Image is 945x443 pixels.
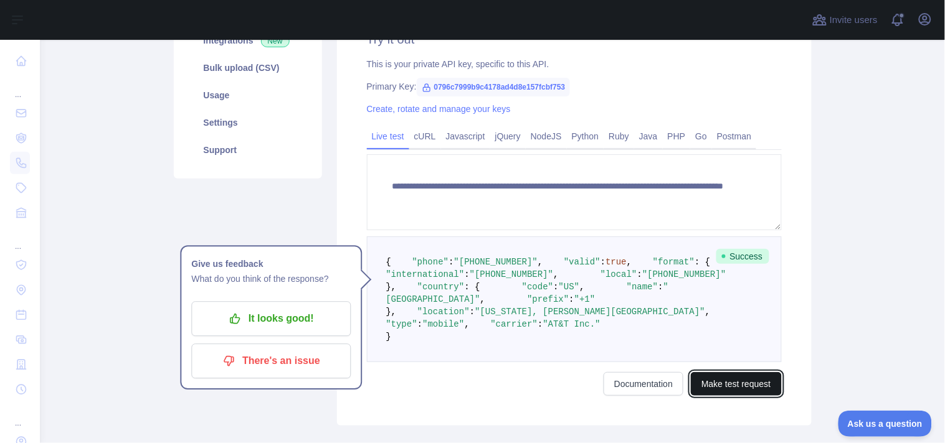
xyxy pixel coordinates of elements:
[189,109,307,136] a: Settings
[605,257,627,267] span: true
[627,282,658,292] span: "name"
[10,75,30,100] div: ...
[564,257,601,267] span: "valid"
[367,58,782,70] div: This is your private API key, specific to this API.
[189,54,307,82] a: Bulk upload (CSV)
[470,269,553,279] span: "[PHONE_NUMBER]"
[412,257,449,267] span: "phone"
[716,249,769,264] span: Success
[191,272,351,287] p: What do you think of the response?
[604,372,683,396] a: Documentation
[386,319,417,329] span: "type"
[454,257,538,267] span: "[PHONE_NUMBER]"
[637,269,642,279] span: :
[663,126,691,146] a: PHP
[653,257,695,267] span: "format"
[386,332,391,342] span: }
[658,282,663,292] span: :
[465,269,470,279] span: :
[189,136,307,164] a: Support
[830,13,878,27] span: Invite users
[579,282,584,292] span: ,
[838,411,933,437] iframe: Toggle Customer Support
[538,319,543,329] span: :
[422,319,464,329] span: "mobile"
[527,294,569,304] span: "prefix"
[367,104,511,114] a: Create, rotate and manage your keys
[522,282,553,292] span: "code"
[559,282,580,292] span: "US"
[480,294,485,304] span: ,
[386,269,465,279] span: "international"
[634,126,663,146] a: Java
[10,226,30,251] div: ...
[601,257,605,267] span: :
[261,35,290,47] span: New
[695,257,710,267] span: : {
[490,126,526,146] a: jQuery
[705,307,710,317] span: ,
[417,78,571,96] span: 0796c7999b9c4178ad4d8e157fcbf753
[574,294,596,304] span: "+1"
[712,126,756,146] a: Postman
[470,307,475,317] span: :
[367,126,409,146] a: Live test
[526,126,567,146] a: NodeJS
[604,126,634,146] a: Ruby
[543,319,601,329] span: "AT&T Inc."
[409,126,441,146] a: cURL
[553,282,558,292] span: :
[567,126,604,146] a: Python
[201,351,341,372] p: There's an issue
[642,269,726,279] span: "[PHONE_NUMBER]"
[475,307,705,317] span: "[US_STATE], [PERSON_NAME][GEOGRAPHIC_DATA]"
[690,126,712,146] a: Go
[449,257,454,267] span: :
[386,257,391,267] span: {
[465,319,470,329] span: ,
[538,257,543,267] span: ,
[386,307,397,317] span: },
[441,126,490,146] a: Javascript
[191,257,351,272] h1: Give us feedback
[201,309,341,330] p: It looks good!
[191,344,351,379] button: There's an issue
[417,307,470,317] span: "location"
[189,82,307,109] a: Usage
[10,403,30,428] div: ...
[417,282,465,292] span: "country"
[465,282,480,292] span: : {
[569,294,574,304] span: :
[189,27,307,54] a: Integrations New
[627,257,632,267] span: ,
[191,302,351,337] button: It looks good!
[810,10,880,30] button: Invite users
[691,372,781,396] button: Make test request
[553,269,558,279] span: ,
[491,319,538,329] span: "carrier"
[386,282,397,292] span: },
[417,319,422,329] span: :
[367,80,782,93] div: Primary Key:
[601,269,637,279] span: "local"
